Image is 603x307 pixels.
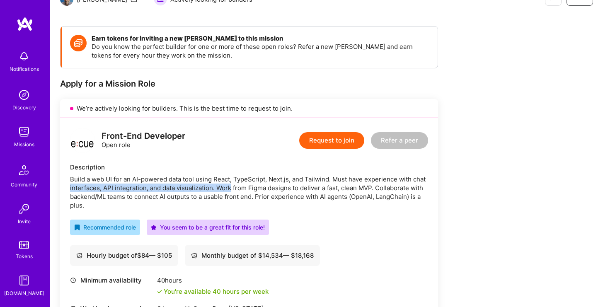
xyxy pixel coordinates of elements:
[92,42,429,60] p: Do you know the perfect builder for one or more of these open roles? Refer a new [PERSON_NAME] an...
[70,277,76,283] i: icon Clock
[92,35,429,42] h4: Earn tokens for inviting a new [PERSON_NAME] to this mission
[70,35,87,51] img: Token icon
[151,223,265,232] div: You seem to be a great fit for this role!
[12,103,36,112] div: Discovery
[10,65,39,73] div: Notifications
[16,123,32,140] img: teamwork
[74,223,136,232] div: Recommended role
[157,287,269,296] div: You're available 40 hours per week
[16,201,32,217] img: Invite
[74,225,80,230] i: icon RecommendedBadge
[157,289,162,294] i: icon Check
[4,289,44,297] div: [DOMAIN_NAME]
[16,272,32,289] img: guide book
[14,140,34,149] div: Missions
[70,128,95,153] img: logo
[76,252,82,259] i: icon Cash
[70,276,153,285] div: Minimum availability
[102,132,185,149] div: Open role
[60,99,438,118] div: We’re actively looking for builders. This is the best time to request to join.
[60,78,438,89] div: Apply for a Mission Role
[70,175,428,210] div: Build a web UI for an AI-powered data tool using React, TypeScript, Next.js, and Tailwind. Must h...
[16,252,33,261] div: Tokens
[18,217,31,226] div: Invite
[11,180,37,189] div: Community
[299,132,364,149] button: Request to join
[151,225,157,230] i: icon PurpleStar
[191,252,197,259] i: icon Cash
[76,251,172,260] div: Hourly budget of $ 84 — $ 105
[191,251,314,260] div: Monthly budget of $ 14,534 — $ 18,168
[19,241,29,249] img: tokens
[16,48,32,65] img: bell
[14,160,34,180] img: Community
[371,132,428,149] button: Refer a peer
[16,87,32,103] img: discovery
[157,276,269,285] div: 40 hours
[70,163,428,172] div: Description
[17,17,33,31] img: logo
[102,132,185,140] div: Front-End Developer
